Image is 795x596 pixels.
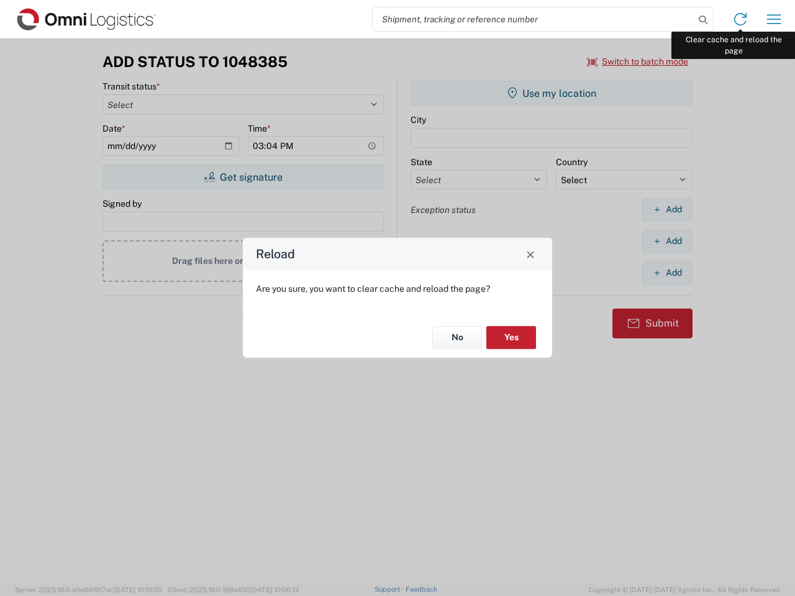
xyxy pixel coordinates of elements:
button: Yes [486,326,536,349]
p: Are you sure, you want to clear cache and reload the page? [256,283,539,294]
button: No [432,326,482,349]
h4: Reload [256,245,295,263]
button: Close [522,245,539,263]
input: Shipment, tracking or reference number [373,7,694,31]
